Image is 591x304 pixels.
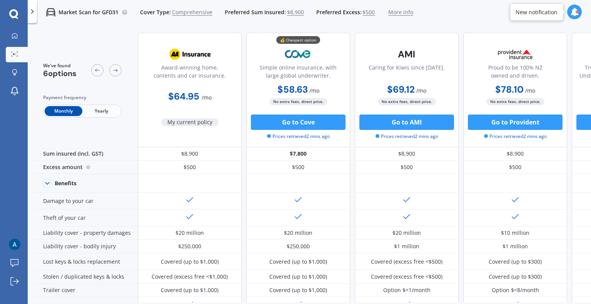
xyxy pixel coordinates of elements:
span: / mo [525,87,535,94]
div: Benefits [55,180,77,187]
button: Go to Provident [468,115,563,130]
span: No extra fees, direct price. [378,98,436,105]
div: Stolen / duplicated keys & locks [34,270,138,284]
div: Option $<8/month [492,286,539,294]
div: $1 million [394,243,419,250]
span: Preferred Excess: [316,8,362,16]
div: Covered (excess free <$1,000) [152,273,228,281]
div: Sum insured (incl. GST) [34,147,138,161]
span: Prices retrieved 2 mins ago [267,133,330,140]
div: Simple online insurance, with large global underwriter. [253,63,344,83]
span: More info [388,8,413,16]
div: $500 [246,161,350,174]
span: / mo [416,87,426,94]
div: $10 million [501,229,529,237]
div: Covered (up to $1,000) [269,286,327,294]
span: We've found [43,62,77,69]
div: Liability cover - bodily injury [34,240,138,253]
span: Prices retrieved 2 mins ago [376,133,438,140]
div: Covered (up to $1,000) [161,258,219,266]
div: Proud to be 100% NZ owned and driven. [470,63,561,83]
span: Prices retrieved 2 mins ago [484,133,547,140]
div: Payment frequency [43,94,122,101]
button: Go to Cove [251,115,346,130]
span: My current policy [161,118,219,126]
img: AA.webp [164,45,215,64]
p: Market Scan for GFD31 [58,8,119,16]
div: Caring for Kiwis since [DATE]. [369,63,445,83]
div: Covered (excess free <$500) [371,273,442,281]
div: $250,000 [287,243,310,250]
div: Award-winning home, contents and car insurance. [144,63,235,83]
b: $69.12 [387,83,415,95]
span: Cover Type: [140,8,171,16]
div: $7,800 [246,147,350,161]
span: Monthly [45,106,82,116]
img: ACg8ocI-DVUYXpnK27Z9kbMLvw2LHni8fejaSAUtG2LKDsUqcuCp5lQ=s96-c [9,239,20,250]
span: No extra fees, direct price. [269,98,327,105]
div: $8,900 [138,147,242,161]
img: Cove.webp [273,45,324,64]
div: $500 [463,161,567,174]
div: Covered (up to $1,000) [269,273,327,281]
div: Theft of your car [34,209,138,226]
b: $78.10 [495,83,524,95]
div: $1 million [503,243,528,250]
div: Covered (up to $1,000) [161,286,219,294]
img: car.f15378c7a67c060ca3f3.svg [46,8,55,17]
span: $8,900 [287,8,304,16]
img: AMI-text-1.webp [381,45,432,64]
div: $20 million [284,229,312,237]
div: Damage to your car [34,193,138,209]
div: $500 [138,161,242,174]
b: $58.63 [277,83,308,95]
div: $8,900 [355,147,459,161]
button: Go to AMI [359,115,454,130]
div: Excess amount [34,161,138,174]
div: Option $<1/month [383,286,431,294]
span: $500 [362,8,375,16]
img: Provident.png [490,45,541,64]
span: No extra fees, direct price. [486,98,544,105]
div: Liability cover - property damages [34,226,138,240]
span: Comprehensive [172,8,212,16]
span: Preferred Sum Insured: [225,8,286,16]
div: Trailer cover [34,284,138,297]
div: Covered (up to $300) [489,258,542,266]
div: New notification [516,8,558,16]
div: $8,900 [463,147,567,161]
div: Lost keys & locks replacement [34,253,138,270]
div: Covered (excess free <$500) [371,258,442,266]
div: Covered (up to $300) [489,273,542,281]
b: $64.95 [168,90,199,102]
div: $20 million [175,229,204,237]
span: / mo [202,94,212,101]
span: / mo [309,87,319,94]
div: $500 [355,161,459,174]
span: 6 options [43,68,77,78]
div: $20 million [392,229,421,237]
div: $250,000 [178,243,201,250]
div: Covered (up to $1,000) [269,258,327,266]
div: 💰 Cheapest option [276,36,320,44]
span: Yearly [82,106,120,116]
